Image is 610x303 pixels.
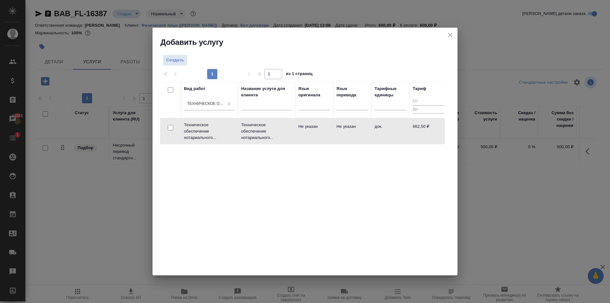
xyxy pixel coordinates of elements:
span: Создать [166,57,184,64]
h2: Добавить услугу [160,37,457,47]
div: Тарифные единицы [375,86,406,98]
button: close [445,30,455,40]
td: Не указан [333,120,371,142]
button: Создать [163,55,187,66]
input: До [413,105,444,113]
td: док. [371,120,410,142]
input: От [413,98,444,106]
span: из 1 страниц [286,70,313,79]
p: Техническое обеспечение нотариального... [184,122,235,141]
div: Тариф [413,86,426,92]
td: Не указан [295,120,333,142]
div: Вид работ [184,86,206,92]
td: 662,50 ₽ [410,120,448,142]
div: Техническое обеспечение нотариального свидетельствования подлинности подписи переводчика [187,101,224,107]
div: Язык оригинала [298,86,330,98]
p: Техническое обеспечение нотариального... [241,122,292,141]
div: Язык перевода [336,86,368,98]
div: Название услуги для клиента [241,86,292,98]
